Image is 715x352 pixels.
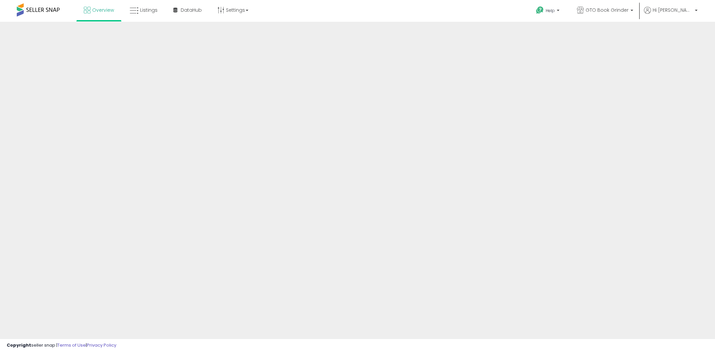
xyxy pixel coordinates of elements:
[531,1,566,22] a: Help
[653,7,693,13] span: Hi [PERSON_NAME]
[181,7,202,13] span: DataHub
[92,7,114,13] span: Overview
[546,8,555,13] span: Help
[140,7,158,13] span: Listings
[644,7,698,22] a: Hi [PERSON_NAME]
[536,6,544,14] i: Get Help
[586,7,629,13] span: GTO Book Grinder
